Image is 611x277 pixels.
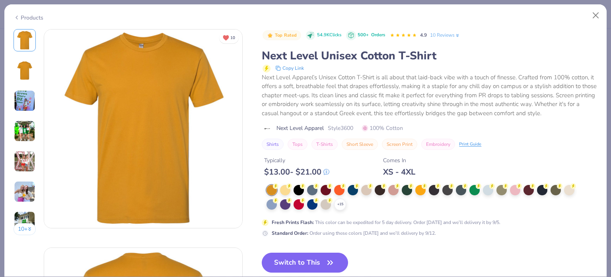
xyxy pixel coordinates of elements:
[14,120,35,142] img: User generated content
[263,30,301,41] button: Badge Button
[230,36,235,40] span: 10
[262,253,348,273] button: Switch to This
[430,31,460,39] a: 10 Reviews
[272,219,314,226] strong: Fresh Prints Flash :
[276,124,324,132] span: Next Level Apparel
[383,156,415,165] div: Comes In
[328,124,353,132] span: Style 3600
[264,167,329,177] div: $ 13.00 - $ 21.00
[317,32,341,39] span: 54.9K Clicks
[390,29,417,42] div: 4.9 Stars
[262,48,597,63] div: Next Level Unisex Cotton T-Shirt
[272,219,500,226] div: This color can be expedited for 5 day delivery. Order [DATE] and we’ll delivery it by 9/5.
[14,223,36,235] button: 10+
[264,156,329,165] div: Typically
[267,32,273,39] img: Top Rated sort
[588,8,603,23] button: Close
[420,32,427,38] span: 4.9
[358,32,385,39] div: 500+
[14,211,35,233] img: User generated content
[262,126,272,132] img: brand logo
[14,181,35,202] img: User generated content
[382,139,417,150] button: Screen Print
[421,139,455,150] button: Embroidery
[275,33,297,37] span: Top Rated
[219,32,239,43] button: Unlike
[311,139,338,150] button: T-Shirts
[371,32,385,38] span: Orders
[288,139,307,150] button: Tops
[273,63,306,73] button: copy to clipboard
[262,73,597,118] div: Next Level Apparel’s Unisex Cotton T-Shirt is all about that laid-back vibe with a touch of fines...
[383,167,415,177] div: XS - 4XL
[337,202,343,207] span: + 15
[15,31,34,50] img: Front
[272,230,436,237] div: Order using these colors [DATE] and we’ll delivery by 9/12.
[342,139,378,150] button: Short Sleeve
[362,124,403,132] span: 100% Cotton
[272,230,308,236] strong: Standard Order :
[14,90,35,112] img: User generated content
[459,141,481,148] div: Print Guide
[44,29,242,228] img: Front
[262,139,284,150] button: Shirts
[15,61,34,80] img: Back
[14,14,43,22] div: Products
[14,151,35,172] img: User generated content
